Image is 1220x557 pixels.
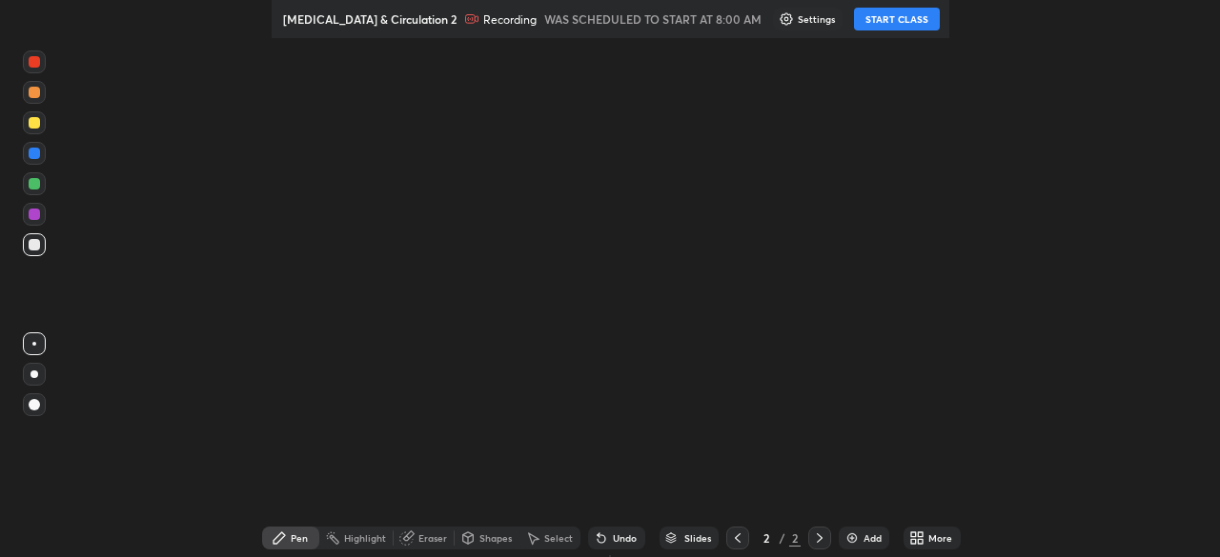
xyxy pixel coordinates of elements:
[344,533,386,543] div: Highlight
[483,12,537,27] p: Recording
[464,11,479,27] img: recording.375f2c34.svg
[854,8,940,30] button: START CLASS
[479,533,512,543] div: Shapes
[283,11,457,27] p: [MEDICAL_DATA] & Circulation 2
[291,533,308,543] div: Pen
[684,533,711,543] div: Slides
[798,14,835,24] p: Settings
[864,533,882,543] div: Add
[928,533,952,543] div: More
[780,532,785,544] div: /
[418,533,447,543] div: Eraser
[779,11,794,27] img: class-settings-icons
[613,533,637,543] div: Undo
[844,530,860,546] img: add-slide-button
[544,533,573,543] div: Select
[789,529,801,547] div: 2
[544,10,762,28] h5: WAS SCHEDULED TO START AT 8:00 AM
[757,532,776,544] div: 2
